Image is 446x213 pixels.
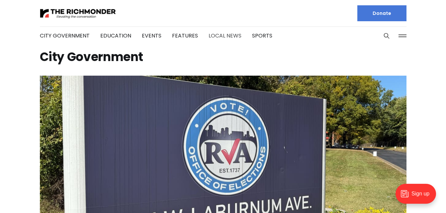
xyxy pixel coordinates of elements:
img: The Richmonder [40,8,116,19]
h1: City Government [40,52,406,62]
a: Education [100,32,131,39]
a: Features [172,32,198,39]
a: Local News [209,32,241,39]
a: Events [142,32,161,39]
button: Search this site [382,31,392,41]
a: City Government [40,32,90,39]
iframe: portal-trigger [390,180,446,213]
a: Sports [252,32,272,39]
a: Donate [357,5,406,21]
